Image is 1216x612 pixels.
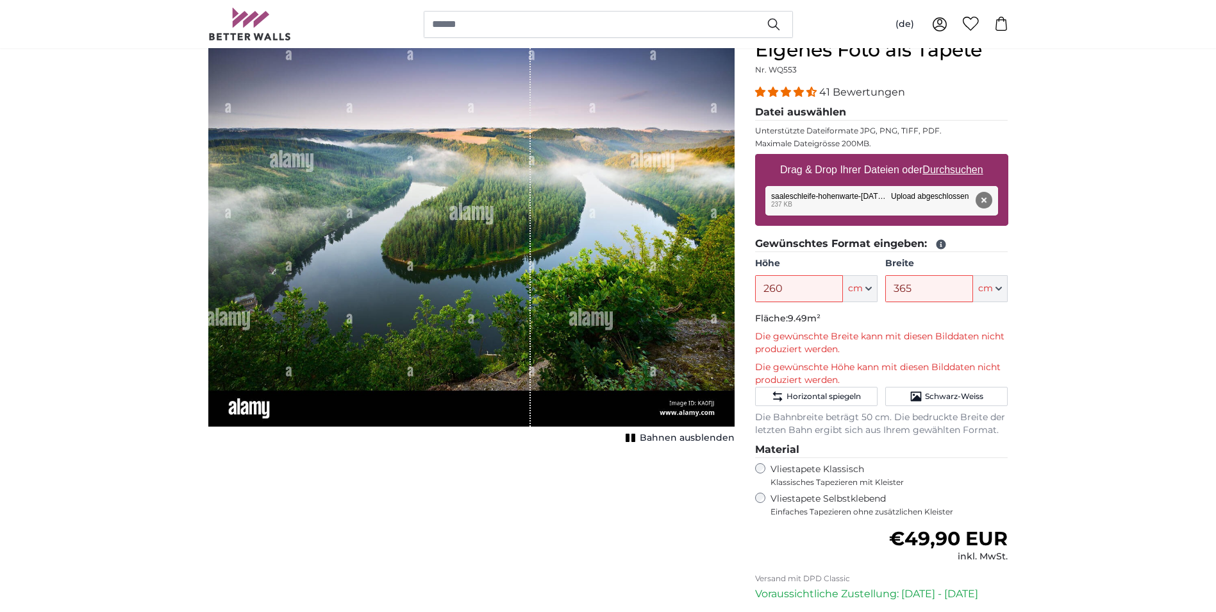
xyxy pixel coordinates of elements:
[843,275,878,302] button: cm
[755,86,819,98] span: 4.39 stars
[755,361,1008,387] p: Die gewünschte Höhe kann mit diesen Bilddaten nicht produziert werden.
[978,282,993,295] span: cm
[819,86,905,98] span: 41 Bewertungen
[885,13,924,36] button: (de)
[889,550,1008,563] div: inkl. MwSt.
[770,477,997,488] span: Klassisches Tapezieren mit Kleister
[755,312,1008,325] p: Fläche:
[889,527,1008,550] span: €49,90 EUR
[755,139,1008,149] p: Maximale Dateigrösse 200MB.
[922,164,983,175] u: Durchsuchen
[770,493,1008,517] label: Vliestapete Selbstklebend
[755,38,1008,62] h1: Eigenes Foto als Tapete
[755,574,1008,584] p: Versand mit DPD Classic
[755,126,1008,136] p: Unterstützte Dateiformate JPG, PNG, TIFF, PDF.
[755,257,878,270] label: Höhe
[770,463,997,488] label: Vliestapete Klassisch
[755,65,797,74] span: Nr. WQ553
[973,275,1008,302] button: cm
[885,387,1008,406] button: Schwarz-Weiss
[640,432,735,445] span: Bahnen ausblenden
[885,257,1008,270] label: Breite
[208,38,735,447] div: 1 of 1
[755,387,878,406] button: Horizontal spiegeln
[788,312,820,324] span: 9.49m²
[208,8,292,40] img: Betterwalls
[755,411,1008,437] p: Die Bahnbreite beträgt 50 cm. Die bedruckte Breite der letzten Bahn ergibt sich aus Ihrem gewählt...
[755,236,1008,252] legend: Gewünschtes Format eingeben:
[755,330,1008,356] p: Die gewünschte Breite kann mit diesen Bilddaten nicht produziert werden.
[755,586,1008,602] p: Voraussichtliche Zustellung: [DATE] - [DATE]
[775,157,988,183] label: Drag & Drop Ihrer Dateien oder
[925,391,983,402] span: Schwarz-Weiss
[622,429,735,447] button: Bahnen ausblenden
[755,105,1008,121] legend: Datei auswählen
[770,507,1008,517] span: Einfaches Tapezieren ohne zusätzlichen Kleister
[787,391,861,402] span: Horizontal spiegeln
[848,282,863,295] span: cm
[755,442,1008,458] legend: Material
